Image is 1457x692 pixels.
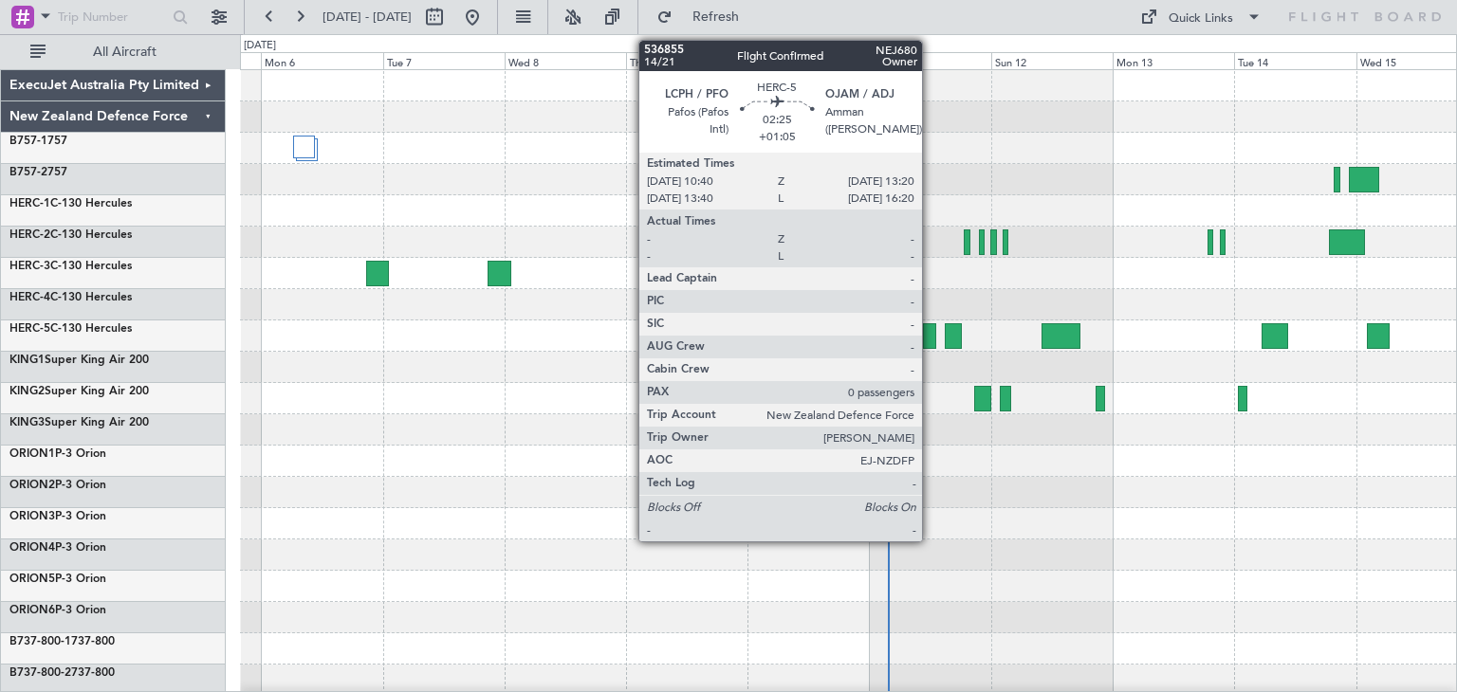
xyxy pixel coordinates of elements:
div: Fri 10 [747,52,869,69]
span: KING2 [9,386,45,397]
div: Sun 12 [991,52,1113,69]
a: ORION6P-3 Orion [9,605,106,616]
span: ORION2 [9,480,55,491]
a: ORION5P-3 Orion [9,574,106,585]
span: KING3 [9,417,45,428]
span: ORION3 [9,511,55,522]
a: ORION2P-3 Orion [9,480,106,491]
span: HERC-4 [9,292,50,303]
span: B757-2 [9,167,47,178]
input: Trip Number [58,3,167,31]
a: HERC-5C-130 Hercules [9,323,132,335]
a: HERC-1C-130 Hercules [9,198,132,209]
span: Refresh [676,10,756,24]
span: HERC-1 [9,198,50,209]
span: ORION4 [9,542,55,554]
span: ORION5 [9,574,55,585]
span: HERC-3 [9,261,50,272]
span: HERC-2 [9,229,50,241]
a: KING1Super King Air 200 [9,355,149,366]
div: Tue 7 [383,52,505,69]
span: ORION6 [9,605,55,616]
div: Mon 6 [261,52,382,69]
a: B757-1757 [9,136,67,147]
span: B737-800-1 [9,636,71,647]
span: All Aircraft [49,46,200,59]
div: Thu 9 [626,52,747,69]
button: Refresh [648,2,762,32]
a: HERC-3C-130 Hercules [9,261,132,272]
a: KING2Super King Air 200 [9,386,149,397]
span: B737-800-2 [9,667,71,679]
div: Tue 14 [1234,52,1356,69]
div: [DATE] [244,38,276,54]
span: B757-1 [9,136,47,147]
a: ORION1P-3 Orion [9,448,106,460]
div: Sat 11 [870,52,991,69]
span: KING1 [9,355,45,366]
a: B757-2757 [9,167,67,178]
span: [DATE] - [DATE] [323,9,412,26]
a: B737-800-1737-800 [9,636,115,647]
a: ORION3P-3 Orion [9,511,106,522]
a: HERC-2C-130 Hercules [9,229,132,241]
a: ORION4P-3 Orion [9,542,106,554]
div: Quick Links [1169,9,1233,28]
a: KING3Super King Air 200 [9,417,149,428]
a: B737-800-2737-800 [9,667,115,679]
span: HERC-5 [9,323,50,335]
button: Quick Links [1131,2,1271,32]
span: ORION1 [9,448,55,460]
a: HERC-4C-130 Hercules [9,292,132,303]
button: All Aircraft [21,37,206,67]
div: Mon 13 [1113,52,1234,69]
div: Wed 8 [505,52,626,69]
